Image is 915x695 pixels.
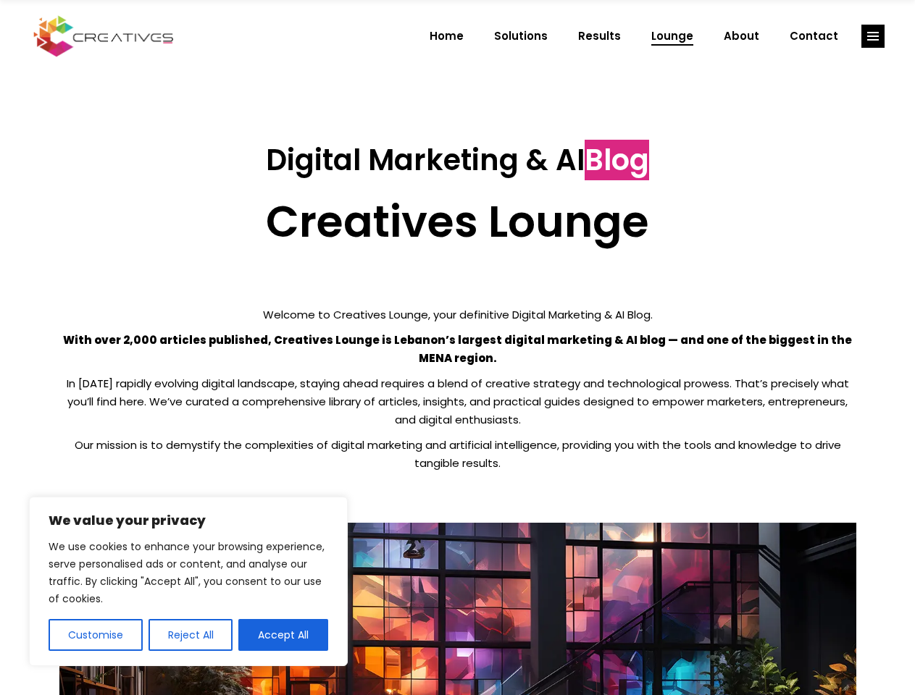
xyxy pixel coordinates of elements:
[59,143,856,177] h3: Digital Marketing & AI
[49,538,328,607] p: We use cookies to enhance your browsing experience, serve personalised ads or content, and analys...
[59,306,856,324] p: Welcome to Creatives Lounge, your definitive Digital Marketing & AI Blog.
[59,436,856,472] p: Our mission is to demystify the complexities of digital marketing and artificial intelligence, pr...
[709,17,774,55] a: About
[774,17,853,55] a: Contact
[861,25,885,48] a: link
[29,497,348,666] div: We value your privacy
[585,140,649,180] span: Blog
[59,195,856,248] h2: Creatives Lounge
[430,17,464,55] span: Home
[651,17,693,55] span: Lounge
[49,512,328,529] p: We value your privacy
[59,374,856,429] p: In [DATE] rapidly evolving digital landscape, staying ahead requires a blend of creative strategy...
[479,17,563,55] a: Solutions
[494,17,548,55] span: Solutions
[63,332,852,366] strong: With over 2,000 articles published, Creatives Lounge is Lebanon’s largest digital marketing & AI ...
[149,619,233,651] button: Reject All
[636,17,709,55] a: Lounge
[238,619,328,651] button: Accept All
[563,17,636,55] a: Results
[724,17,759,55] span: About
[578,17,621,55] span: Results
[790,17,838,55] span: Contact
[414,17,479,55] a: Home
[30,14,177,59] img: Creatives
[49,619,143,651] button: Customise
